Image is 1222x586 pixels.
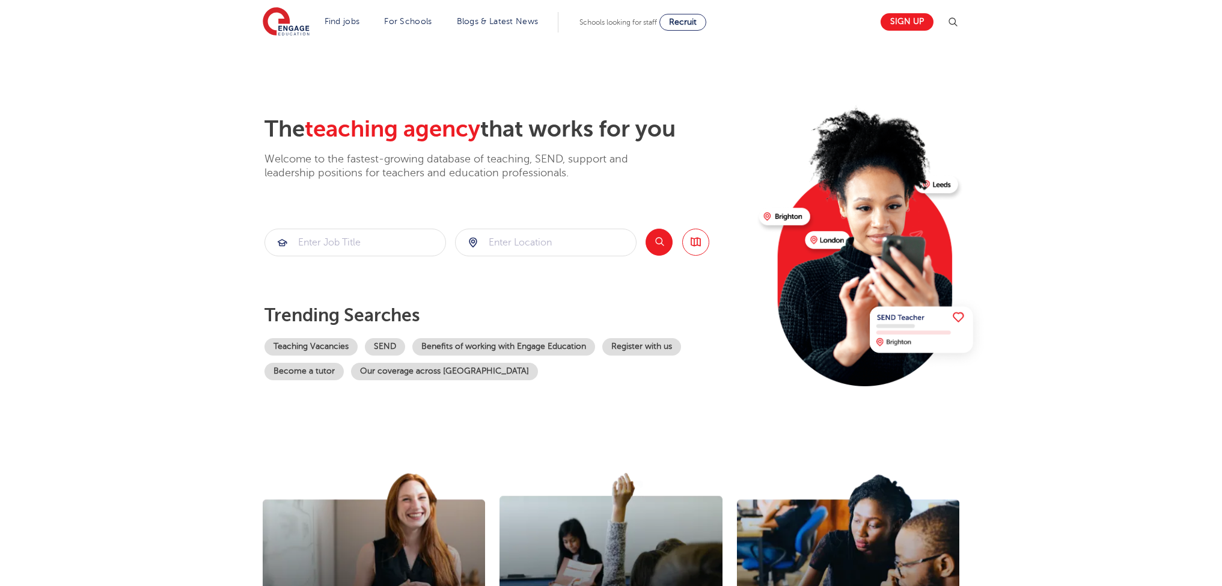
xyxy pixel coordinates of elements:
[365,338,405,356] a: SEND
[456,229,636,256] input: Submit
[384,17,432,26] a: For Schools
[412,338,595,356] a: Benefits of working with Engage Education
[669,17,697,26] span: Recruit
[646,229,673,256] button: Search
[305,116,480,142] span: teaching agency
[264,338,358,356] a: Teaching Vacancies
[264,152,661,180] p: Welcome to the fastest-growing database of teaching, SEND, support and leadership positions for t...
[602,338,681,356] a: Register with us
[264,304,750,326] p: Trending searches
[659,14,706,31] a: Recruit
[264,363,344,380] a: Become a tutor
[265,229,445,256] input: Submit
[457,17,539,26] a: Blogs & Latest News
[579,18,657,26] span: Schools looking for staff
[881,13,933,31] a: Sign up
[325,17,360,26] a: Find jobs
[263,7,310,37] img: Engage Education
[264,229,446,256] div: Submit
[264,116,750,143] h2: The that works for you
[455,229,637,256] div: Submit
[351,363,538,380] a: Our coverage across [GEOGRAPHIC_DATA]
